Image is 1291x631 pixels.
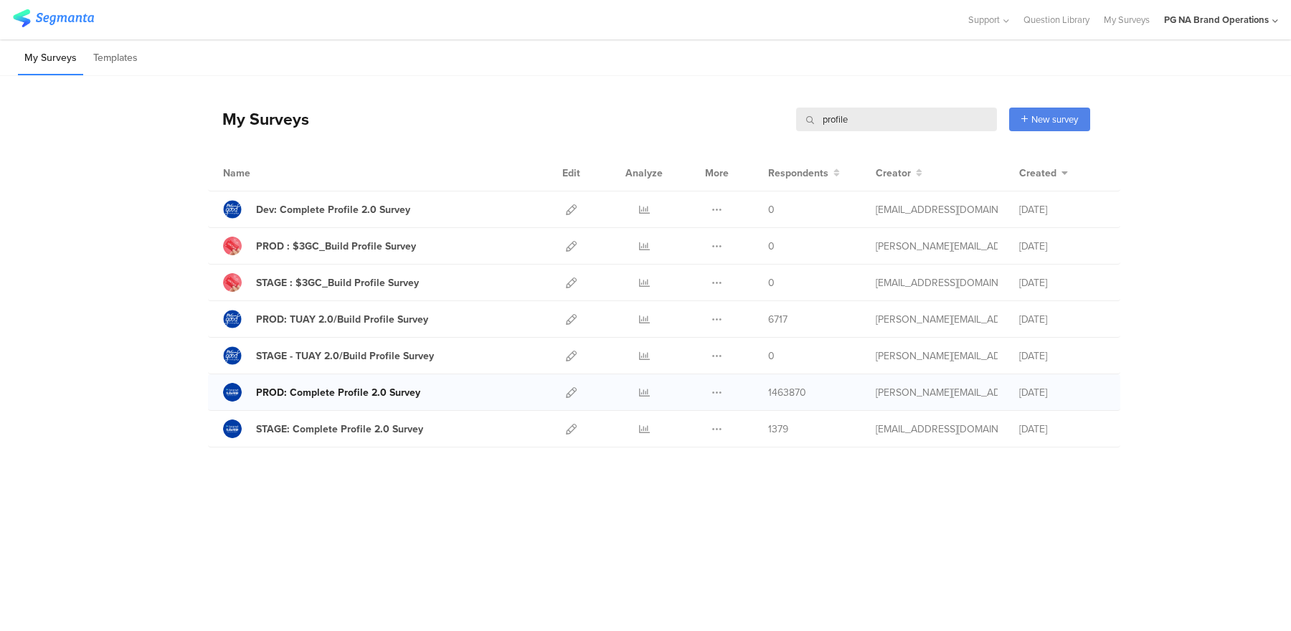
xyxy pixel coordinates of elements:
div: PROD: TUAY 2.0/Build Profile Survey [256,312,428,327]
button: Created [1019,166,1068,181]
div: Dev: Complete Profile 2.0 Survey [256,202,410,217]
div: pahuja.a.1@pg.com [876,348,998,364]
a: PROD: Complete Profile 2.0 Survey [223,383,420,402]
div: [DATE] [1019,239,1105,254]
span: Support [968,13,1000,27]
div: PROD: Complete Profile 2.0 Survey [256,385,420,400]
span: Created [1019,166,1056,181]
div: PROD : $3GC_Build Profile Survey [256,239,416,254]
div: chellappa.uc@pg.com [876,239,998,254]
div: [DATE] [1019,202,1105,217]
div: chellappa.uc@pg.com [876,385,998,400]
div: STAGE - TUAY 2.0/Build Profile Survey [256,348,434,364]
a: Dev: Complete Profile 2.0 Survey [223,200,410,219]
div: gallup.r@pg.com [876,275,998,290]
input: Survey Name, Creator... [796,108,997,131]
img: segmanta logo [13,9,94,27]
div: [DATE] [1019,348,1105,364]
div: My Surveys [208,107,309,131]
span: 6717 [768,312,788,327]
button: Creator [876,166,922,181]
div: STAGE : $3GC_Build Profile Survey [256,275,419,290]
span: 1463870 [768,385,806,400]
span: 0 [768,202,775,217]
div: [DATE] [1019,385,1105,400]
div: varun.yadav@mindtree.com [876,202,998,217]
a: PROD: TUAY 2.0/Build Profile Survey [223,310,428,328]
div: gallup.r@pg.com [876,422,998,437]
span: 0 [768,239,775,254]
div: chellappa.uc@pg.com [876,312,998,327]
a: STAGE: Complete Profile 2.0 Survey [223,419,423,438]
a: PROD : $3GC_Build Profile Survey [223,237,416,255]
div: Edit [556,155,587,191]
div: Name [223,166,309,181]
a: STAGE - TUAY 2.0/Build Profile Survey [223,346,434,365]
button: Respondents [768,166,840,181]
div: [DATE] [1019,422,1105,437]
li: My Surveys [18,42,83,75]
span: 1379 [768,422,788,437]
span: Creator [876,166,911,181]
div: [DATE] [1019,312,1105,327]
div: More [701,155,732,191]
div: PG NA Brand Operations [1164,13,1269,27]
li: Templates [87,42,144,75]
div: STAGE: Complete Profile 2.0 Survey [256,422,423,437]
span: 0 [768,275,775,290]
span: 0 [768,348,775,364]
span: New survey [1031,113,1078,126]
a: STAGE : $3GC_Build Profile Survey [223,273,419,292]
span: Respondents [768,166,828,181]
div: Analyze [623,155,666,191]
div: [DATE] [1019,275,1105,290]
